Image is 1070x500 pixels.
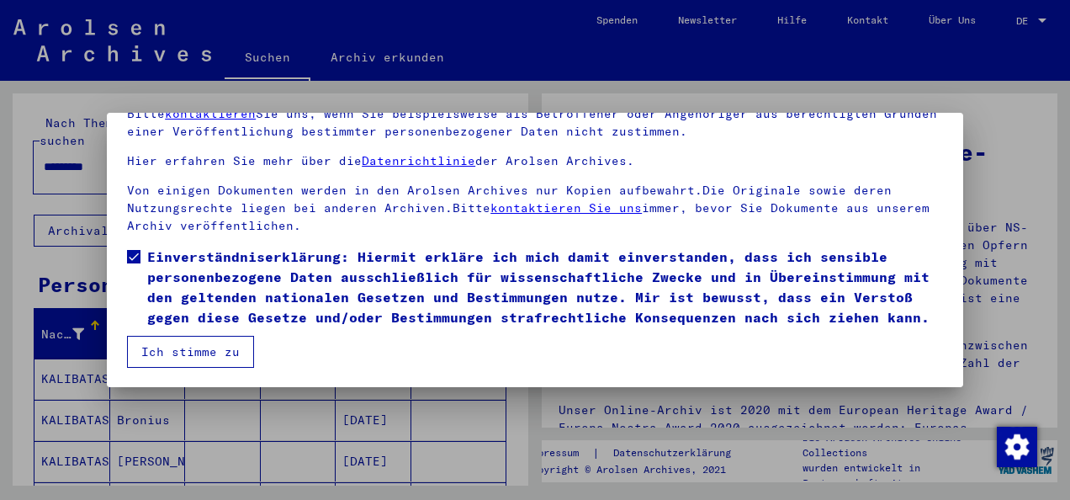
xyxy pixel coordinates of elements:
a: Datenrichtlinie [362,153,475,168]
div: Zustimmung ändern [996,426,1036,466]
span: Einverständniserklärung: Hiermit erkläre ich mich damit einverstanden, dass ich sensible personen... [147,247,943,327]
a: kontaktieren [165,106,256,121]
p: Bitte Sie uns, wenn Sie beispielsweise als Betroffener oder Angehöriger aus berechtigten Gründen ... [127,105,943,141]
a: kontaktieren Sie uns [490,200,642,215]
button: Ich stimme zu [127,336,254,368]
p: Von einigen Dokumenten werden in den Arolsen Archives nur Kopien aufbewahrt.Die Originale sowie d... [127,182,943,235]
img: Zustimmung ändern [997,427,1037,467]
p: Hier erfahren Sie mehr über die der Arolsen Archives. [127,152,943,170]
